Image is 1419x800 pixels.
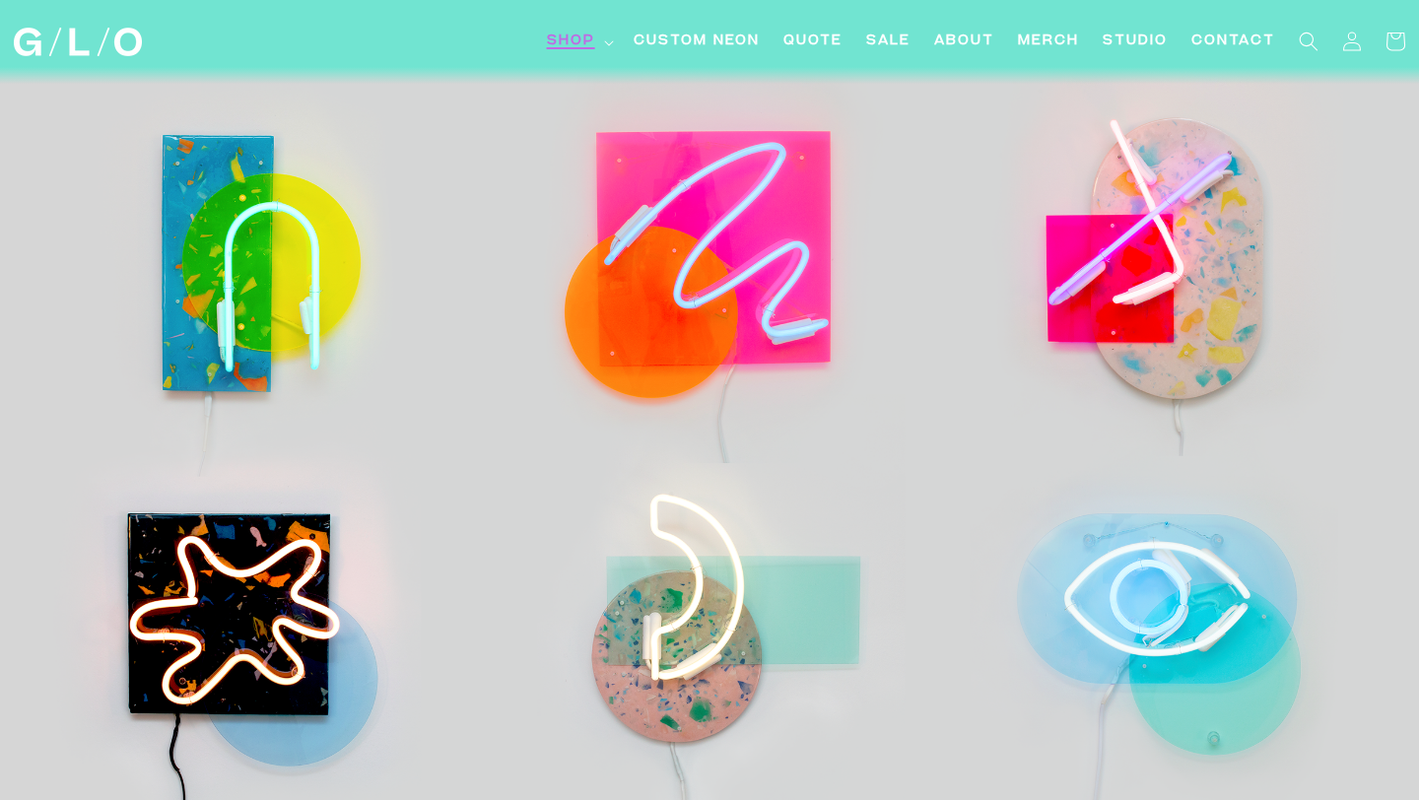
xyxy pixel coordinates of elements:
summary: Search [1287,20,1330,63]
a: Studio [1091,20,1180,64]
a: SALE [854,20,922,64]
span: Quote [783,32,843,52]
span: Shop [547,32,595,52]
span: Studio [1103,32,1168,52]
a: About [922,20,1006,64]
span: Merch [1018,32,1079,52]
a: GLO Studio [7,21,150,64]
a: Merch [1006,20,1091,64]
iframe: To enrich screen reader interactions, please activate Accessibility in Grammarly extension settings [1320,705,1419,800]
summary: Shop [535,20,622,64]
span: About [934,32,994,52]
div: Chat Widget [1320,705,1419,800]
img: GLO Studio [14,28,142,56]
a: Contact [1180,20,1287,64]
span: Custom Neon [634,32,760,52]
a: Custom Neon [622,20,772,64]
span: Contact [1191,32,1275,52]
a: Quote [772,20,854,64]
span: SALE [866,32,911,52]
